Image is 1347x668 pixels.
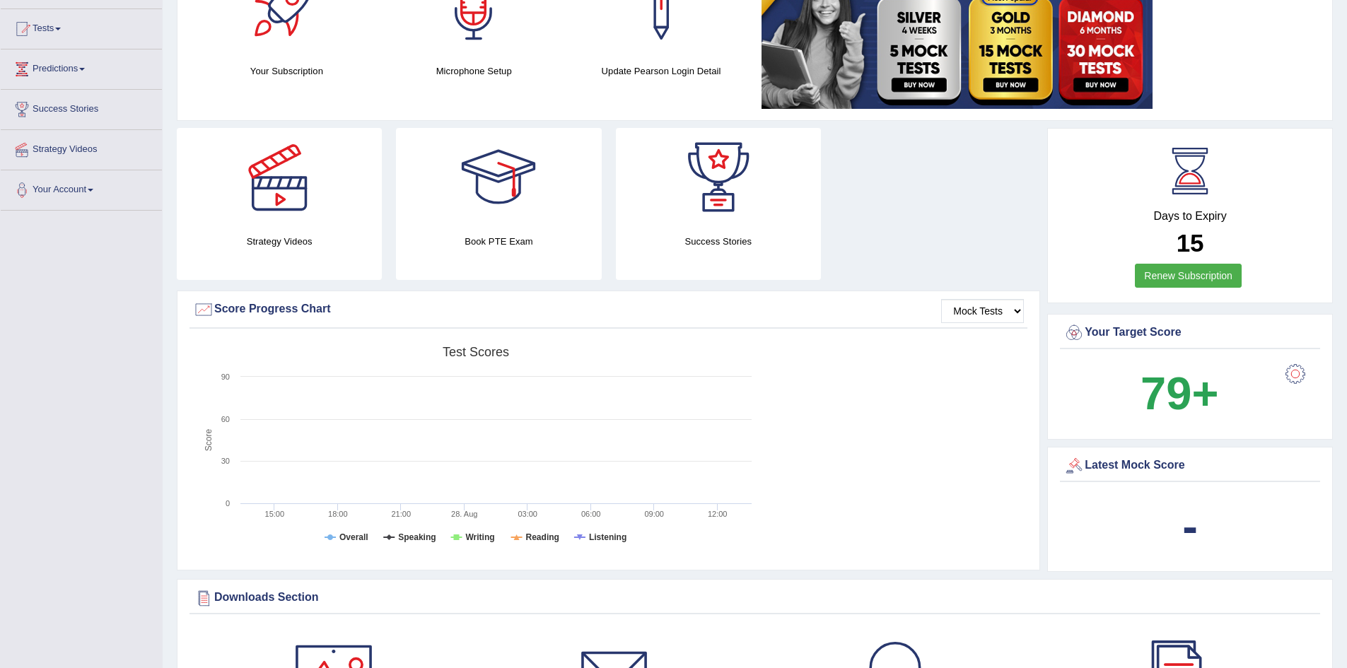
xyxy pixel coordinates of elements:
tspan: Score [204,429,214,452]
tspan: Overall [339,532,368,542]
div: Latest Mock Score [1063,455,1317,476]
h4: Book PTE Exam [396,234,601,249]
a: Renew Subscription [1135,264,1242,288]
tspan: Speaking [398,532,436,542]
a: Strategy Videos [1,130,162,165]
tspan: Listening [589,532,626,542]
h4: Success Stories [616,234,821,249]
a: Your Account [1,170,162,206]
div: Score Progress Chart [193,299,1024,320]
h4: Your Subscription [200,64,373,78]
text: 06:00 [581,510,601,518]
h4: Update Pearson Login Detail [575,64,748,78]
text: 90 [221,373,230,381]
text: 30 [221,457,230,465]
text: 60 [221,415,230,423]
text: 09:00 [644,510,664,518]
text: 12:00 [708,510,728,518]
tspan: Reading [526,532,559,542]
text: 21:00 [391,510,411,518]
text: 03:00 [518,510,537,518]
h4: Days to Expiry [1063,210,1317,223]
a: Predictions [1,49,162,85]
tspan: 28. Aug [451,510,477,518]
b: - [1182,500,1198,552]
h4: Strategy Videos [177,234,382,249]
tspan: Writing [465,532,494,542]
a: Tests [1,9,162,45]
b: 79+ [1141,368,1218,419]
text: 15:00 [265,510,285,518]
text: 0 [226,499,230,508]
tspan: Test scores [443,345,509,359]
div: Downloads Section [193,587,1317,609]
a: Success Stories [1,90,162,125]
h4: Microphone Setup [387,64,561,78]
div: Your Target Score [1063,322,1317,344]
b: 15 [1177,229,1204,257]
text: 18:00 [328,510,348,518]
